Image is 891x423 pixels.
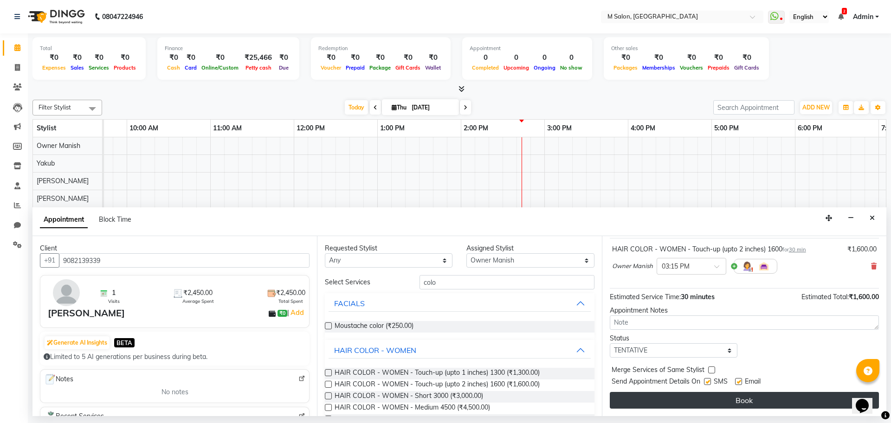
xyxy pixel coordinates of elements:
span: Services [86,64,111,71]
span: Gift Cards [393,64,423,71]
div: Appointment Notes [610,306,879,315]
span: Merge Services of Same Stylist [612,365,704,377]
span: Online/Custom [199,64,241,71]
span: Estimated Service Time: [610,293,681,301]
span: Memberships [640,64,678,71]
span: Estimated Total: [801,293,849,301]
div: ₹0 [367,52,393,63]
img: Interior.png [758,261,769,272]
div: ₹1,600.00 [847,244,877,254]
img: Hairdresser.png [742,261,753,272]
div: Total [40,45,138,52]
span: HAIR COLOR - WOMEN - Touch-up (upto 1 inches) 1300 (₹1,300.00) [335,368,540,379]
span: Wallet [423,64,443,71]
span: Appointment [40,211,88,228]
div: ₹0 [640,52,678,63]
button: FACIALS [329,295,590,312]
input: Search by Name/Mobile/Email/Code [59,253,310,268]
div: ₹0 [343,52,367,63]
span: Voucher [318,64,343,71]
span: SMS [714,377,728,388]
span: Completed [470,64,501,71]
div: ₹0 [732,52,762,63]
small: for [782,246,806,253]
span: Email [745,377,761,388]
div: Finance [165,45,292,52]
span: ₹2,450.00 [183,288,213,298]
div: [PERSON_NAME] [48,306,125,320]
a: 2 [838,13,844,21]
span: HAIR COLOR - WOMEN - Medium 4500 (₹4,500.00) [335,403,490,414]
div: HAIR COLOR - WOMEN - Touch-up (upto 2 inches) 1600 [612,244,806,254]
span: Prepaid [343,64,367,71]
span: Prepaids [705,64,732,71]
div: Select Services [318,277,412,287]
div: Other sales [611,45,762,52]
div: ₹0 [165,52,182,63]
span: Vouchers [678,64,705,71]
a: 4:00 PM [628,122,658,135]
div: ₹0 [86,52,111,63]
div: ₹0 [68,52,86,63]
span: Package [367,64,393,71]
div: ₹0 [276,52,292,63]
span: Owner Manish [37,141,80,150]
div: Assigned Stylist [466,244,594,253]
div: ₹0 [705,52,732,63]
a: 11:00 AM [211,122,244,135]
span: Products [111,64,138,71]
span: Average Spent [182,298,214,305]
input: Search Appointment [713,100,794,115]
a: 2:00 PM [461,122,491,135]
span: Today [345,100,368,115]
div: ₹0 [678,52,705,63]
span: 30 min [789,246,806,253]
span: Visits [108,298,120,305]
div: Status [610,333,737,343]
b: 08047224946 [102,4,143,30]
span: Send Appointment Details On [612,377,700,388]
a: 5:00 PM [712,122,741,135]
span: Moustache color (₹250.00) [335,321,413,333]
span: Admin [853,12,873,22]
span: HAIR COLOR - WOMEN - Short 3000 (₹3,000.00) [335,391,483,403]
a: 12:00 PM [294,122,327,135]
span: Recent Services [44,411,104,422]
span: [PERSON_NAME] [37,194,89,203]
span: No notes [161,387,188,397]
div: ₹0 [199,52,241,63]
span: [PERSON_NAME] [37,177,89,185]
iframe: chat widget [852,386,882,414]
div: 0 [558,52,585,63]
a: 6:00 PM [795,122,825,135]
div: ₹0 [40,52,68,63]
span: Notes [44,373,73,385]
span: Filter Stylist [39,103,71,111]
a: 3:00 PM [545,122,574,135]
div: ₹25,466 [241,52,276,63]
div: Appointment [470,45,585,52]
div: Redemption [318,45,443,52]
div: ₹0 [182,52,199,63]
span: Due [277,64,291,71]
span: | [287,307,305,318]
div: ₹0 [393,52,423,63]
span: BETA [114,338,135,347]
div: ₹0 [318,52,343,63]
span: Total Spent [278,298,303,305]
div: Limited to 5 AI generations per business during beta. [44,352,306,362]
span: Block Time [99,215,131,224]
span: 2 [842,8,847,14]
span: Cash [165,64,182,71]
a: Add [289,307,305,318]
span: Packages [611,64,640,71]
div: 0 [470,52,501,63]
span: 1 [112,288,116,298]
div: HAIR COLOR - WOMEN [334,345,416,356]
span: 30 minutes [681,293,715,301]
span: Thu [389,104,409,111]
img: logo [24,4,87,30]
button: +91 [40,253,59,268]
div: FACIALS [334,298,365,309]
button: HAIR COLOR - WOMEN [329,342,590,359]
